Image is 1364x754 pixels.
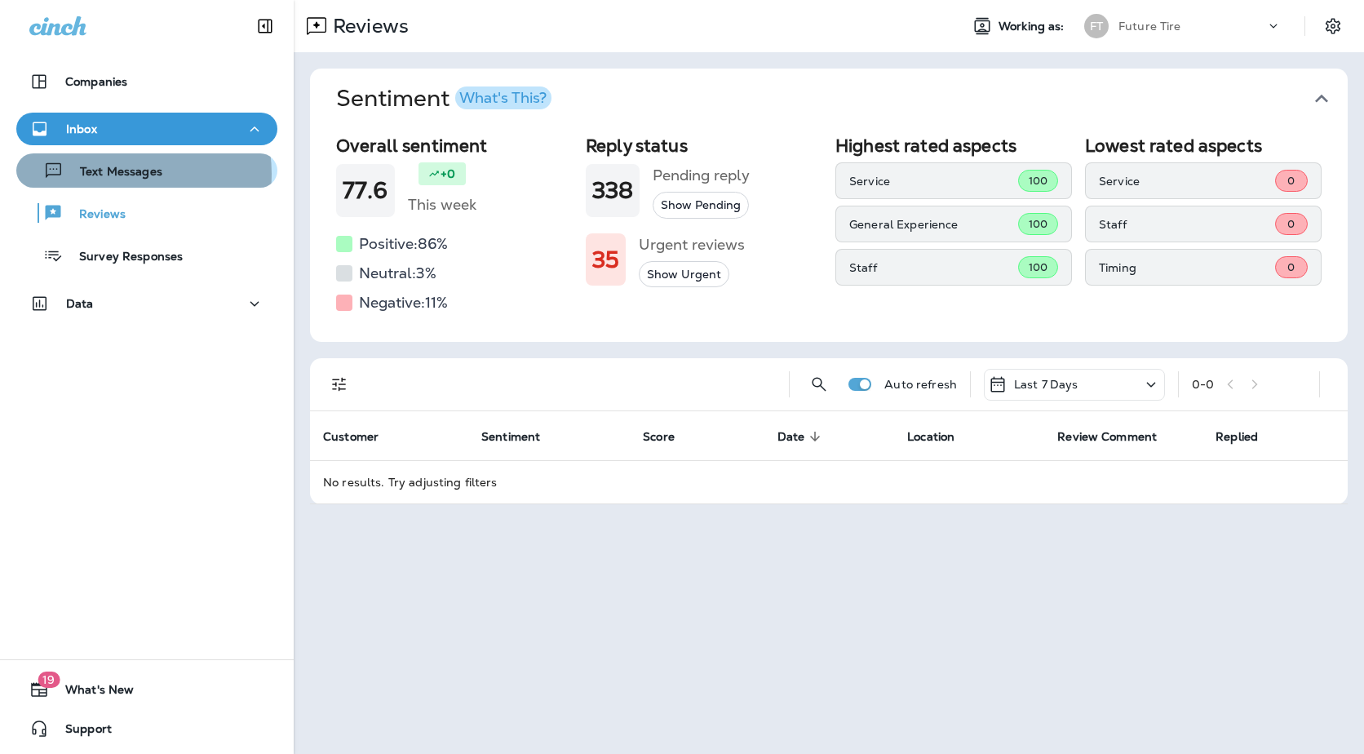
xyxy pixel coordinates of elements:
[481,429,561,444] span: Sentiment
[459,91,547,105] div: What's This?
[16,712,277,745] button: Support
[359,260,436,286] h5: Neutral: 3 %
[777,429,826,444] span: Date
[777,430,805,444] span: Date
[16,113,277,145] button: Inbox
[849,261,1018,274] p: Staff
[1014,378,1078,391] p: Last 7 Days
[1287,174,1295,188] span: 0
[16,65,277,98] button: Companies
[359,231,448,257] h5: Positive: 86 %
[326,14,409,38] p: Reviews
[849,218,1018,231] p: General Experience
[643,430,675,444] span: Score
[16,238,277,273] button: Survey Responses
[16,153,277,188] button: Text Messages
[1029,260,1047,274] span: 100
[242,10,288,42] button: Collapse Sidebar
[1118,20,1181,33] p: Future Tire
[49,722,112,742] span: Support
[66,122,97,135] p: Inbox
[455,86,551,109] button: What's This?
[835,135,1072,156] h2: Highest rated aspects
[63,250,183,265] p: Survey Responses
[803,368,835,401] button: Search Reviews
[1318,11,1348,41] button: Settings
[639,261,729,288] button: Show Urgent
[1099,261,1275,274] p: Timing
[1287,217,1295,231] span: 0
[343,177,388,204] h1: 77.6
[1216,429,1279,444] span: Replied
[999,20,1068,33] span: Working as:
[849,175,1018,188] p: Service
[1084,14,1109,38] div: FT
[1057,429,1178,444] span: Review Comment
[16,673,277,706] button: 19What's New
[1085,135,1322,156] h2: Lowest rated aspects
[592,246,619,273] h1: 35
[586,135,822,156] h2: Reply status
[65,75,127,88] p: Companies
[1099,175,1275,188] p: Service
[1216,430,1258,444] span: Replied
[592,177,633,204] h1: 338
[1099,218,1275,231] p: Staff
[323,69,1361,129] button: SentimentWhat's This?
[1029,217,1047,231] span: 100
[63,207,126,223] p: Reviews
[16,196,277,230] button: Reviews
[884,378,957,391] p: Auto refresh
[64,165,162,180] p: Text Messages
[16,287,277,320] button: Data
[481,430,540,444] span: Sentiment
[1192,378,1214,391] div: 0 - 0
[323,429,400,444] span: Customer
[653,192,749,219] button: Show Pending
[643,429,696,444] span: Score
[310,460,1348,503] td: No results. Try adjusting filters
[66,297,94,310] p: Data
[907,430,954,444] span: Location
[359,290,448,316] h5: Negative: 11 %
[49,683,134,703] span: What's New
[408,192,476,218] h5: This week
[1057,430,1157,444] span: Review Comment
[336,85,551,113] h1: Sentiment
[323,430,379,444] span: Customer
[441,166,455,182] p: +0
[639,232,745,258] h5: Urgent reviews
[907,429,976,444] span: Location
[653,162,750,188] h5: Pending reply
[336,135,573,156] h2: Overall sentiment
[38,672,60,688] span: 19
[1029,174,1047,188] span: 100
[323,368,356,401] button: Filters
[310,129,1348,342] div: SentimentWhat's This?
[1287,260,1295,274] span: 0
